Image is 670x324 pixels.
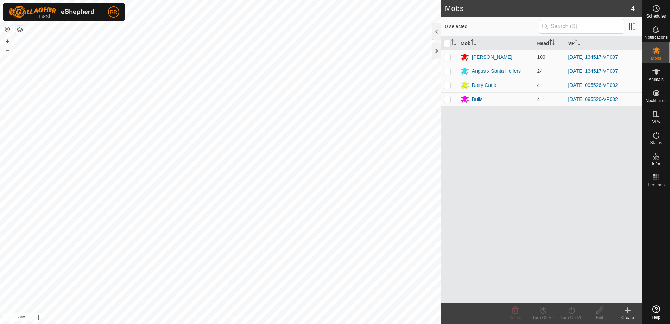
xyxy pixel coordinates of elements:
span: Neckbands [645,99,666,103]
h2: Mobs [445,4,631,13]
button: Reset Map [3,25,12,34]
img: Gallagher Logo [8,6,96,18]
a: [DATE] 134517-VP007 [568,68,618,74]
span: 4 [537,82,540,88]
span: Notifications [645,35,668,39]
span: Infra [652,162,660,166]
span: 0 selected [445,23,539,30]
span: RR [110,8,117,16]
th: Mob [458,37,535,50]
button: + [3,37,12,45]
span: 109 [537,54,545,60]
span: Mobs [651,56,661,61]
span: Delete [509,315,522,320]
a: [DATE] 134517-VP007 [568,54,618,60]
button: – [3,46,12,55]
div: Create [614,315,642,321]
a: Privacy Policy [192,315,219,321]
span: 24 [537,68,543,74]
a: Contact Us [227,315,248,321]
span: Help [652,315,660,319]
span: Schedules [646,14,666,18]
th: Head [534,37,565,50]
div: Turn Off VP [529,315,557,321]
span: 4 [631,3,635,14]
div: Dairy Cattle [472,82,498,89]
div: Angus x Santa Heifers [472,68,521,75]
div: [PERSON_NAME] [472,53,512,61]
th: VP [565,37,642,50]
div: Edit [586,315,614,321]
a: Help [642,303,670,322]
p-sorticon: Activate to sort [575,40,580,46]
span: Animals [649,77,664,82]
span: Status [650,141,662,145]
input: Search (S) [539,19,624,34]
button: Map Layers [15,26,24,34]
p-sorticon: Activate to sort [451,40,456,46]
p-sorticon: Activate to sort [471,40,476,46]
a: [DATE] 095526-VP002 [568,82,618,88]
p-sorticon: Activate to sort [549,40,555,46]
div: Bulls [472,96,482,103]
span: 4 [537,96,540,102]
div: Turn On VP [557,315,586,321]
span: VPs [652,120,660,124]
a: [DATE] 095526-VP002 [568,96,618,102]
span: Heatmap [647,183,665,187]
